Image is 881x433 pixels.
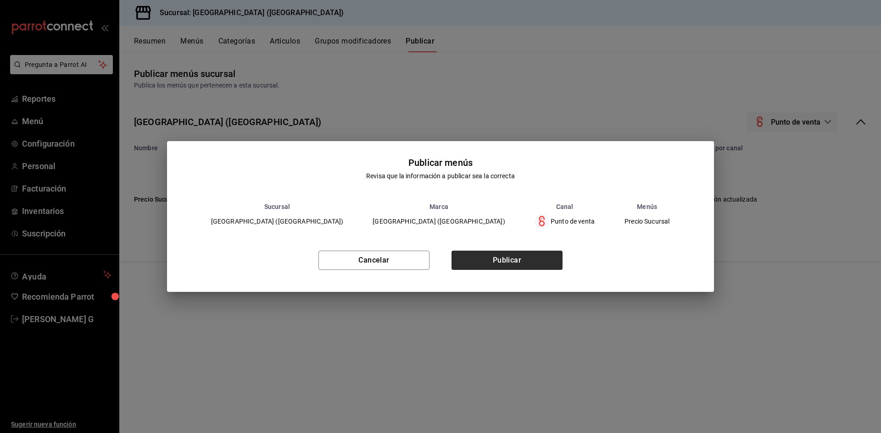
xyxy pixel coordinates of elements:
[452,251,563,270] button: Publicar
[196,210,358,232] td: [GEOGRAPHIC_DATA] ([GEOGRAPHIC_DATA])
[358,210,520,232] td: [GEOGRAPHIC_DATA] ([GEOGRAPHIC_DATA])
[196,203,358,210] th: Sucursal
[609,203,685,210] th: Menús
[535,214,595,229] div: Punto de venta
[625,218,669,225] span: Precio Sucursal
[408,156,473,170] div: Publicar menús
[520,203,609,210] th: Canal
[366,171,515,181] div: Revisa que la información a publicar sea la correcta
[358,203,520,210] th: Marca
[318,251,429,270] button: Cancelar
